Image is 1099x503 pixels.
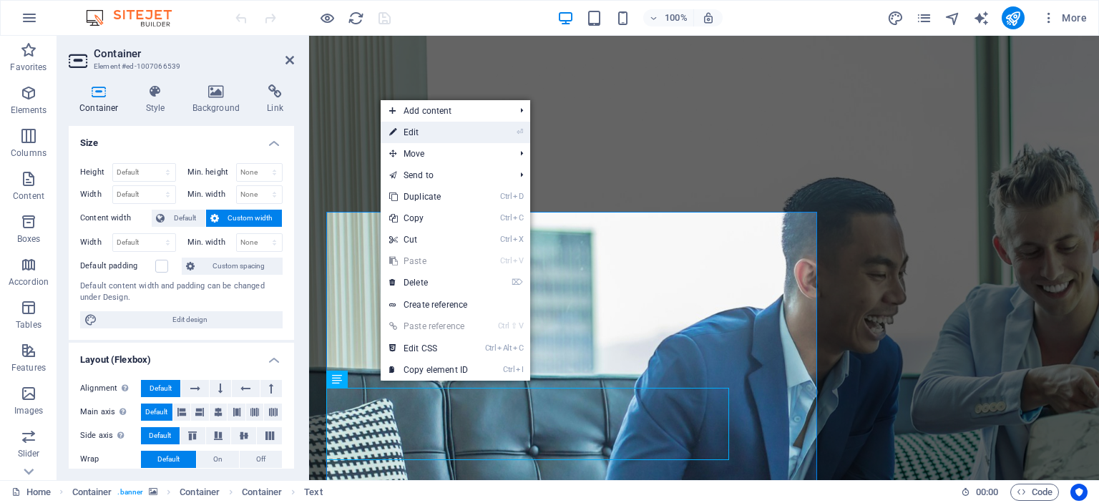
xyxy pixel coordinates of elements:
[141,404,172,421] button: Default
[94,60,265,73] h3: Element #ed-1007066539
[498,321,509,331] i: Ctrl
[318,9,336,26] button: Click here to leave preview mode and continue editing
[11,484,51,501] a: Click to cancel selection. Double-click to open Pages
[381,207,477,229] a: CtrlCCopy
[381,338,477,359] a: CtrlAltCEdit CSS
[381,100,509,122] span: Add content
[381,359,477,381] a: CtrlICopy element ID
[80,451,141,468] label: Wrap
[1042,11,1087,25] span: More
[157,451,180,468] span: Default
[80,168,112,176] label: Height
[80,427,141,444] label: Side axis
[916,10,932,26] i: Pages (Ctrl+Alt+S)
[206,210,283,227] button: Custom width
[347,9,364,26] button: reload
[187,238,236,246] label: Min. width
[169,210,201,227] span: Default
[145,404,167,421] span: Default
[381,186,477,207] a: CtrlDDuplicate
[304,484,322,501] span: Click to select. Double-click to edit
[973,10,990,26] i: AI Writer
[80,210,152,227] label: Content width
[80,311,283,328] button: Edit design
[240,451,282,468] button: Off
[223,210,278,227] span: Custom width
[80,404,141,421] label: Main axis
[69,343,294,368] h4: Layout (Flexbox)
[213,451,223,468] span: On
[17,233,41,245] p: Boxes
[80,190,112,198] label: Width
[94,47,294,60] h2: Container
[11,147,47,159] p: Columns
[973,9,990,26] button: text_generator
[72,484,323,501] nav: breadcrumb
[80,380,141,397] label: Alignment
[152,210,205,227] button: Default
[517,127,523,137] i: ⏎
[665,9,688,26] h6: 100%
[1017,484,1052,501] span: Code
[14,405,44,416] p: Images
[80,238,112,246] label: Width
[180,484,220,501] span: Click to select. Double-click to edit
[381,122,477,143] a: ⏎Edit
[1070,484,1088,501] button: Usercentrics
[1002,6,1025,29] button: publish
[381,272,477,293] a: ⌦Delete
[485,343,497,353] i: Ctrl
[513,256,523,265] i: V
[10,62,47,73] p: Favorites
[11,362,46,373] p: Features
[1036,6,1093,29] button: More
[513,235,523,244] i: X
[500,192,512,201] i: Ctrl
[381,165,509,186] a: Send to
[182,258,283,275] button: Custom spacing
[187,168,236,176] label: Min. height
[976,484,998,501] span: 00 00
[187,190,236,198] label: Min. width
[519,321,523,331] i: V
[256,84,294,114] h4: Link
[1010,484,1059,501] button: Code
[887,9,904,26] button: design
[197,451,239,468] button: On
[9,276,49,288] p: Accordion
[348,10,364,26] i: Reload page
[135,84,182,114] h4: Style
[643,9,694,26] button: 100%
[150,380,172,397] span: Default
[182,84,257,114] h4: Background
[141,451,196,468] button: Default
[199,258,278,275] span: Custom spacing
[500,256,512,265] i: Ctrl
[13,190,44,202] p: Content
[500,235,512,244] i: Ctrl
[381,229,477,250] a: CtrlXCut
[149,488,157,496] i: This element contains a background
[944,9,962,26] button: navigator
[82,9,190,26] img: Editor Logo
[18,448,40,459] p: Slider
[944,10,961,26] i: Navigator
[80,280,283,304] div: Default content width and padding can be changed under Design.
[516,365,523,374] i: I
[11,104,47,116] p: Elements
[513,343,523,353] i: C
[513,192,523,201] i: D
[256,451,265,468] span: Off
[961,484,999,501] h6: Session time
[72,484,112,501] span: Click to select. Double-click to edit
[149,427,171,444] span: Default
[117,484,143,501] span: . banner
[16,319,41,331] p: Tables
[141,427,180,444] button: Default
[242,484,282,501] span: Click to select. Double-click to edit
[141,380,180,397] button: Default
[513,213,523,223] i: C
[497,343,512,353] i: Alt
[381,316,477,337] a: Ctrl⇧VPaste reference
[511,321,517,331] i: ⇧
